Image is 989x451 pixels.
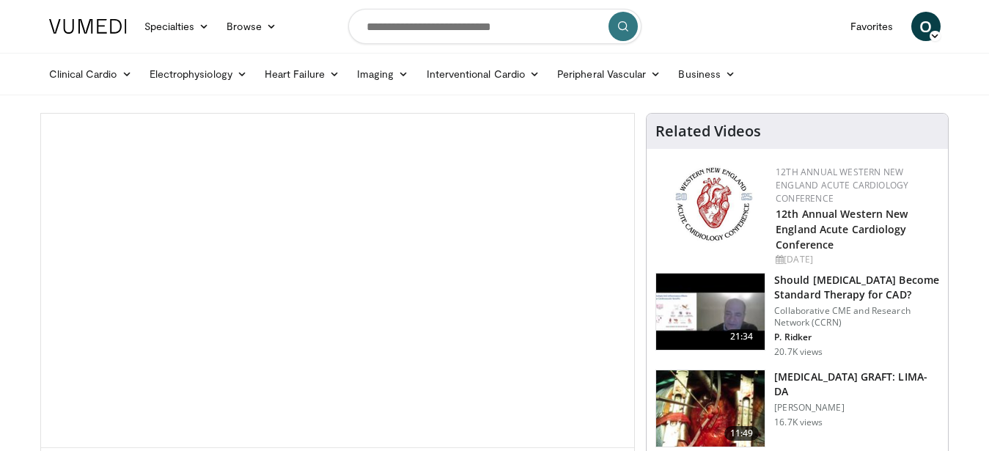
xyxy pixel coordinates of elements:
img: 0954f259-7907-4053-a817-32a96463ecc8.png.150x105_q85_autocrop_double_scale_upscale_version-0.2.png [673,166,754,243]
p: [PERSON_NAME] [774,402,939,414]
a: O [911,12,941,41]
img: eb63832d-2f75-457d-8c1a-bbdc90eb409c.150x105_q85_crop-smart_upscale.jpg [656,274,765,350]
h4: Related Videos [655,122,761,140]
a: Specialties [136,12,218,41]
a: 12th Annual Western New England Acute Cardiology Conference [776,166,908,205]
span: 21:34 [724,329,760,344]
a: Electrophysiology [141,59,256,89]
img: feAgcbrvkPN5ynqH4xMDoxOjA4MTsiGN.150x105_q85_crop-smart_upscale.jpg [656,370,765,447]
div: [DATE] [776,253,936,266]
p: 20.7K views [774,346,823,358]
h3: [MEDICAL_DATA] GRAFT: LIMA-DA [774,370,939,399]
a: 11:49 [MEDICAL_DATA] GRAFT: LIMA-DA [PERSON_NAME] 16.7K views [655,370,939,447]
a: Favorites [842,12,902,41]
span: 11:49 [724,426,760,441]
h3: Should [MEDICAL_DATA] Become Standard Therapy for CAD? [774,273,939,302]
img: VuMedi Logo [49,19,127,34]
a: Clinical Cardio [40,59,141,89]
input: Search topics, interventions [348,9,641,44]
a: Business [669,59,744,89]
a: Imaging [348,59,418,89]
p: 16.7K views [774,417,823,428]
a: 12th Annual Western New England Acute Cardiology Conference [776,207,908,252]
a: Peripheral Vascular [548,59,669,89]
p: P. Ridker [774,331,939,343]
a: Heart Failure [256,59,348,89]
p: Collaborative CME and Research Network (CCRN) [774,305,939,329]
a: Browse [218,12,285,41]
a: 21:34 Should [MEDICAL_DATA] Become Standard Therapy for CAD? Collaborative CME and Research Netwo... [655,273,939,358]
a: Interventional Cardio [418,59,549,89]
video-js: Video Player [41,114,635,448]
